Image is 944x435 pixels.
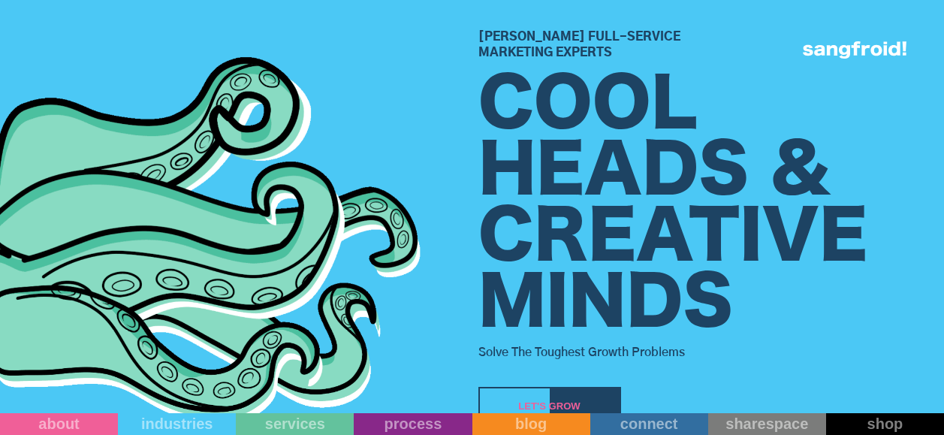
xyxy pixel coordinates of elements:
a: blog [472,413,590,435]
a: industries [118,413,236,435]
a: process [354,413,472,435]
a: services [236,413,354,435]
div: industries [118,415,236,433]
a: connect [590,413,708,435]
a: sharespace [708,413,826,435]
div: shop [826,415,944,433]
div: blog [472,415,590,433]
div: sharespace [708,415,826,433]
a: Let's Grow [478,387,621,425]
div: process [354,415,472,433]
div: connect [590,415,708,433]
img: logo [803,41,906,59]
div: Let's Grow [518,399,581,414]
a: shop [826,413,944,435]
div: services [236,415,354,433]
